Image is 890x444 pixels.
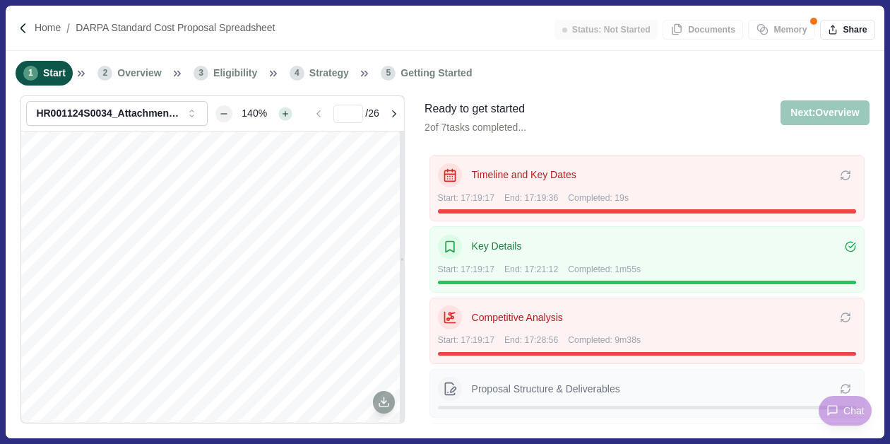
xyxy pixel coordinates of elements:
span: Start: 17:19:17 [438,192,494,205]
span: Completed: 9m38s [568,334,641,347]
span: Completed: 19s [568,192,629,205]
button: Go to previous page [306,105,331,122]
div: 140% [235,106,274,121]
button: Chat [819,396,872,426]
span: Chat [843,404,865,419]
span: Start [43,66,66,81]
a: Home [35,21,61,35]
p: Competitive Analysis [472,310,841,325]
span: / 26 [365,106,379,121]
span: Start: 17:19:17 [438,264,494,276]
button: Go to next page [381,105,406,122]
button: Next:Overview [781,100,869,125]
img: Forward slash icon [61,22,76,35]
p: Timeline and Key Dates [472,168,841,182]
span: Getting Started [400,66,472,81]
span: End: 17:21:12 [504,264,558,276]
div: HR001124S0034_Attachment_D_Cost_Proposal_Spreadsheet.pdf [36,107,180,119]
p: Proposal Structure & Deliverables [472,382,841,397]
span: Start: 17:19:17 [438,334,494,347]
button: HR001124S0034_Attachment_D_Cost_Proposal_Spreadsheet.pdf [26,101,208,126]
span: Overview [117,66,161,81]
span: 1 [23,66,38,81]
span: 3 [194,66,208,81]
span: End: 17:28:56 [504,334,558,347]
span: Strategy [309,66,349,81]
img: Forward slash icon [17,22,30,35]
button: Zoom out [215,105,232,122]
span: 2 [97,66,112,81]
button: Zoom in [278,107,292,120]
a: DARPA Standard Cost Proposal Spreadsheet [76,21,275,35]
p: 2 of 7 tasks completed... [425,120,526,135]
div: Ready to get started [425,100,526,118]
span: Completed: 1m55s [568,264,641,276]
p: Key Details [472,239,845,254]
span: 4 [290,66,304,81]
span: End: 17:19:36 [504,192,558,205]
span: Eligibility [213,66,257,81]
span: 5 [381,66,396,81]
